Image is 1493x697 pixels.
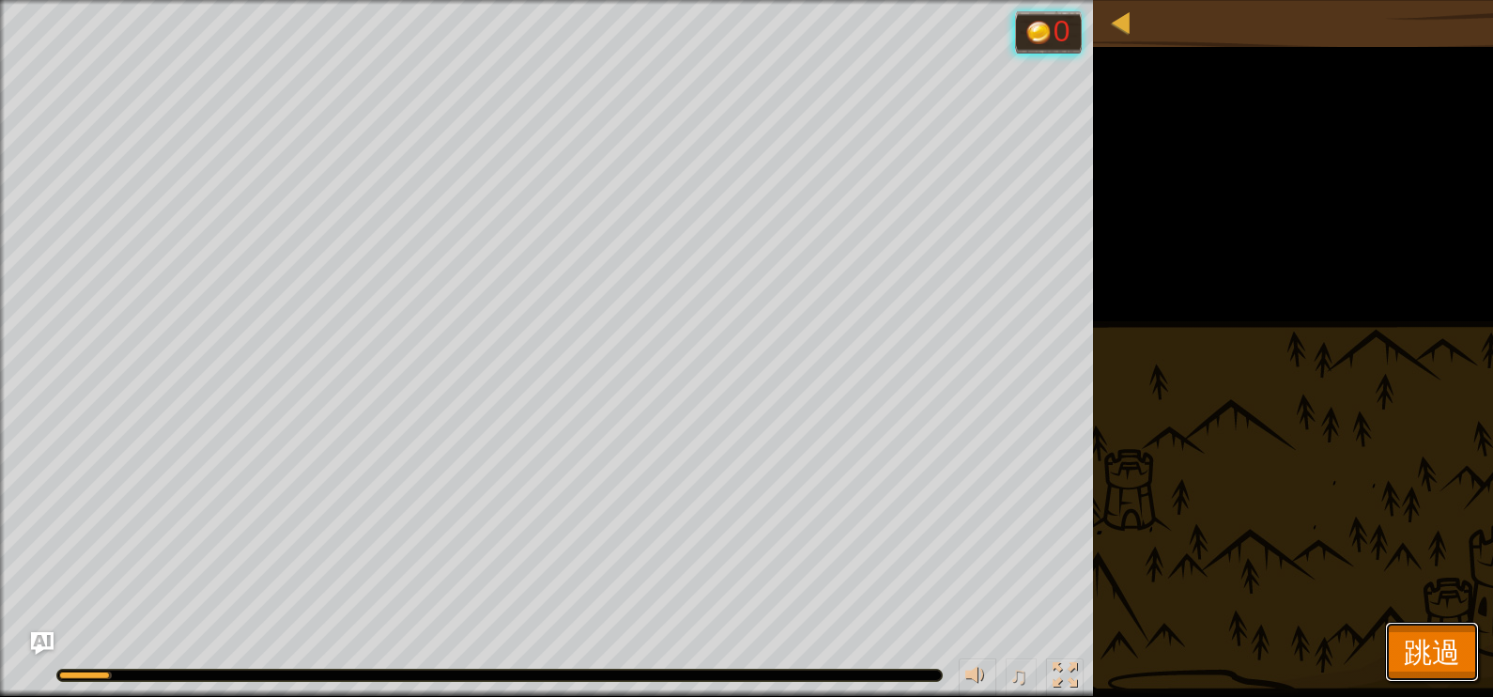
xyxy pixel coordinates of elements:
button: ♫ [1006,658,1038,697]
div: 0 [1054,17,1072,47]
button: 跳過 [1385,622,1479,682]
span: ♫ [1009,661,1028,689]
span: 跳過 [1404,632,1460,671]
button: Ask AI [31,632,54,655]
button: 切換全螢幕 [1046,658,1084,697]
div: Team 'humans' has 0 gold. [1015,11,1082,54]
button: 調整音量 [959,658,996,697]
